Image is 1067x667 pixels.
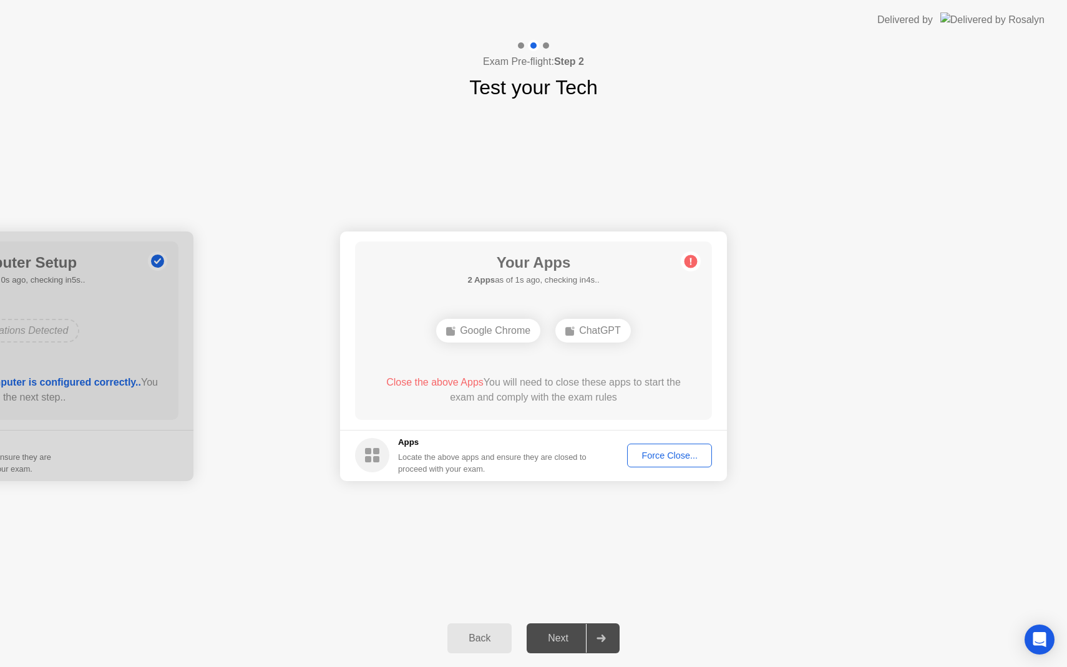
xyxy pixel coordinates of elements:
div: Delivered by [877,12,933,27]
div: Locate the above apps and ensure they are closed to proceed with your exam. [398,451,587,475]
div: Google Chrome [436,319,540,343]
span: Close the above Apps [386,377,484,387]
img: Delivered by Rosalyn [940,12,1045,27]
div: You will need to close these apps to start the exam and comply with the exam rules [373,375,694,405]
button: Force Close... [627,444,712,467]
button: Back [447,623,512,653]
div: Open Intercom Messenger [1025,625,1055,655]
h1: Test your Tech [469,72,598,102]
b: Step 2 [554,56,584,67]
div: Force Close... [631,450,708,460]
h5: as of 1s ago, checking in4s.. [467,274,599,286]
div: Next [530,633,586,644]
h1: Your Apps [467,251,599,274]
button: Next [527,623,620,653]
div: ChatGPT [555,319,631,343]
h4: Exam Pre-flight: [483,54,584,69]
div: Back [451,633,508,644]
h5: Apps [398,436,587,449]
b: 2 Apps [467,275,495,285]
